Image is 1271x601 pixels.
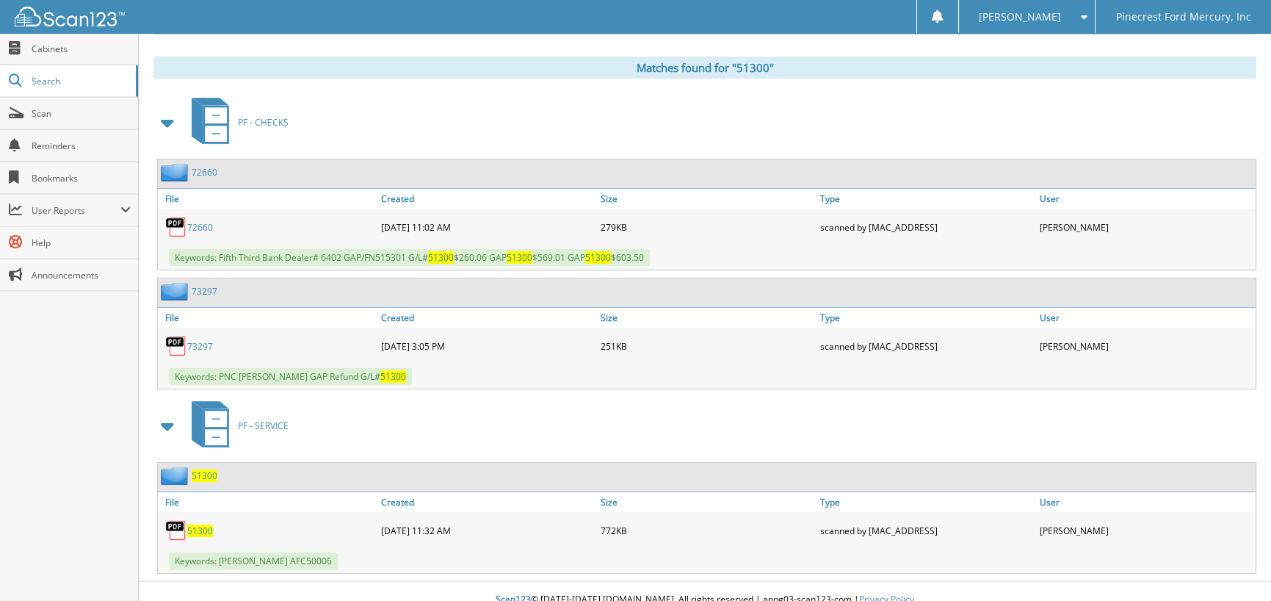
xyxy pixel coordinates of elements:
a: 73297 [192,285,217,298]
a: PF - CHECKS [183,93,289,151]
span: 51300 [380,370,406,383]
div: [DATE] 11:02 AM [377,212,597,242]
div: 772KB [597,516,816,545]
span: PF - SERVICE [238,420,289,432]
span: Reminders [32,140,131,152]
img: PDF.png [165,335,187,357]
a: 72660 [192,166,217,179]
a: 51300 [192,469,217,482]
span: Pinecrest Ford Mercury, Inc [1116,12,1251,21]
span: Keywords: PNC [PERSON_NAME] GAP Refund G/L# [169,368,412,385]
a: Type [816,492,1036,512]
div: [PERSON_NAME] [1036,516,1256,545]
span: 51300 [428,251,454,264]
span: [PERSON_NAME] [979,12,1061,21]
img: folder2.png [161,163,192,181]
iframe: Chat Widget [1198,530,1271,601]
div: 251KB [597,331,816,361]
div: Matches found for "51300" [153,57,1256,79]
a: File [158,308,377,328]
span: Scan [32,107,131,120]
a: Type [816,308,1036,328]
div: scanned by [MAC_ADDRESS] [816,516,1036,545]
a: 51300 [187,525,213,537]
a: Created [377,492,597,512]
a: Created [377,189,597,209]
a: Size [597,308,816,328]
a: Size [597,189,816,209]
span: User Reports [32,204,120,217]
span: Announcements [32,269,131,281]
a: PF - SERVICE [183,397,289,455]
img: folder2.png [161,282,192,300]
img: PDF.png [165,519,187,541]
div: [PERSON_NAME] [1036,331,1256,361]
span: Search [32,75,128,87]
a: 73297 [187,340,213,353]
a: 72660 [187,221,213,234]
a: User [1036,308,1256,328]
div: scanned by [MAC_ADDRESS] [816,331,1036,361]
span: Cabinets [32,43,131,55]
div: [DATE] 11:32 AM [377,516,597,545]
span: Help [32,237,131,249]
a: Size [597,492,816,512]
span: Bookmarks [32,172,131,184]
span: PF - CHECKS [238,116,289,129]
div: [DATE] 3:05 PM [377,331,597,361]
a: File [158,492,377,512]
img: scan123-logo-white.svg [15,7,125,26]
a: Created [377,308,597,328]
span: 51300 [507,251,532,264]
div: 279KB [597,212,816,242]
img: PDF.png [165,216,187,238]
div: [PERSON_NAME] [1036,212,1256,242]
span: Keywords: [PERSON_NAME] AFC50006 [169,553,338,569]
div: scanned by [MAC_ADDRESS] [816,212,1036,242]
a: User [1036,492,1256,512]
a: User [1036,189,1256,209]
span: 51300 [585,251,611,264]
a: File [158,189,377,209]
img: folder2.png [161,467,192,485]
span: Keywords: Fifth Third Bank Dealer# 6402 GAP/FN515301 G/L# $260.06 GAP $569.01 GAP $603.50 [169,249,650,266]
a: Type [816,189,1036,209]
